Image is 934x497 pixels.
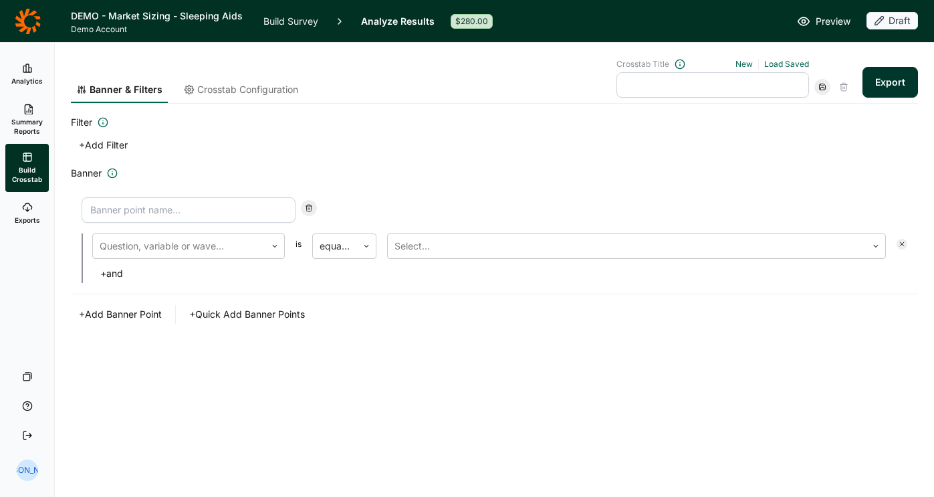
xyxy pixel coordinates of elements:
[71,165,102,181] span: Banner
[301,200,317,216] div: Remove
[451,14,493,29] div: $280.00
[866,12,918,29] div: Draft
[15,215,40,225] span: Exports
[11,165,43,184] span: Build Crosstab
[71,114,92,130] span: Filter
[82,197,296,223] input: Banner point name...
[71,305,170,324] button: +Add Banner Point
[735,59,753,69] a: New
[5,192,49,235] a: Exports
[797,13,850,29] a: Preview
[816,13,850,29] span: Preview
[71,24,247,35] span: Demo Account
[814,79,830,95] div: Save Crosstab
[5,96,49,144] a: Summary Reports
[296,239,302,259] span: is
[90,83,162,96] span: Banner & Filters
[71,136,136,155] button: +Add Filter
[764,59,809,69] a: Load Saved
[92,264,131,283] button: +and
[836,79,852,95] div: Delete
[11,76,43,86] span: Analytics
[17,460,38,481] div: [PERSON_NAME]
[897,239,907,250] div: Remove
[11,117,43,136] span: Summary Reports
[5,53,49,96] a: Analytics
[862,67,918,98] button: Export
[866,12,918,31] button: Draft
[181,305,313,324] button: +Quick Add Banner Points
[197,83,298,96] span: Crosstab Configuration
[616,59,669,70] span: Crosstab Title
[71,8,247,24] h1: DEMO - Market Sizing - Sleeping Aids
[5,144,49,192] a: Build Crosstab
